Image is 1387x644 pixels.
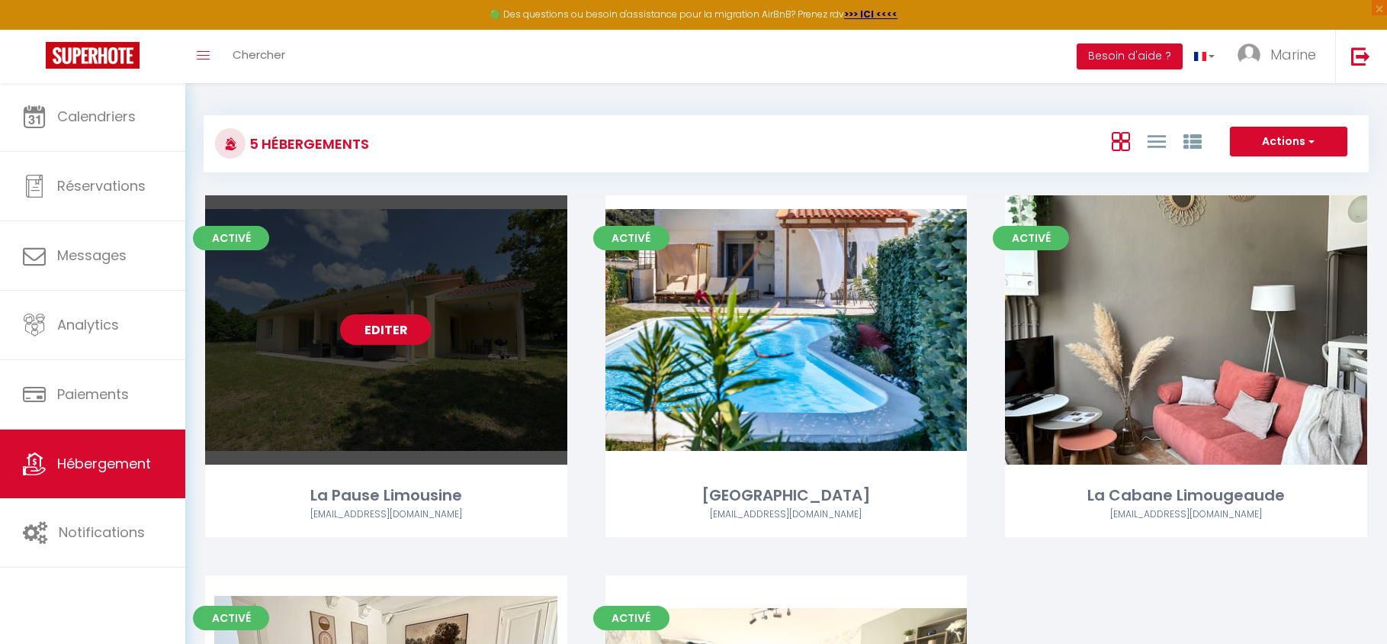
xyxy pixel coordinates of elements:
[59,523,145,542] span: Notifications
[1351,47,1370,66] img: logout
[205,507,567,522] div: Airbnb
[57,454,151,473] span: Hébergement
[1005,484,1367,507] div: La Cabane Limougeaude
[993,226,1069,250] span: Activé
[193,226,269,250] span: Activé
[844,8,897,21] a: >>> ICI <<<<
[1230,127,1347,157] button: Actions
[57,315,119,334] span: Analytics
[1238,43,1260,66] img: ...
[593,226,669,250] span: Activé
[205,484,567,507] div: La Pause Limousine
[1270,45,1316,64] span: Marine
[233,47,285,63] span: Chercher
[1005,507,1367,522] div: Airbnb
[57,176,146,195] span: Réservations
[1148,128,1166,153] a: Vue en Liste
[1183,128,1202,153] a: Vue par Groupe
[57,246,127,265] span: Messages
[1226,30,1335,83] a: ... Marine
[593,606,669,630] span: Activé
[57,385,129,404] span: Paiements
[340,314,432,345] a: Editer
[221,30,297,83] a: Chercher
[605,484,968,507] div: [GEOGRAPHIC_DATA]
[1112,128,1130,153] a: Vue en Box
[605,507,968,522] div: Airbnb
[246,127,369,161] h3: 5 Hébergements
[46,42,140,69] img: Super Booking
[1077,43,1183,69] button: Besoin d'aide ?
[57,107,136,126] span: Calendriers
[193,606,269,630] span: Activé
